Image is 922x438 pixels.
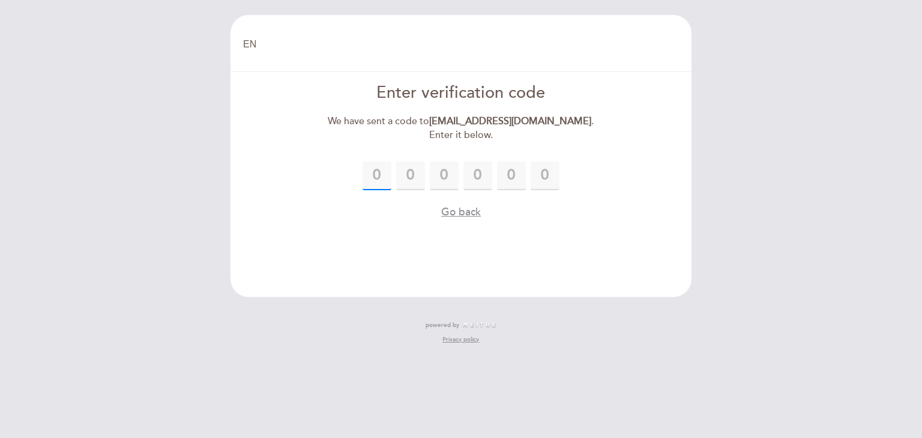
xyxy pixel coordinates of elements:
[497,161,526,190] input: 0
[442,335,479,344] a: Privacy policy
[430,161,459,190] input: 0
[463,161,492,190] input: 0
[441,205,481,220] button: Go back
[462,322,496,328] img: MEITRE
[324,82,599,105] div: Enter verification code
[531,161,559,190] input: 0
[396,161,425,190] input: 0
[363,161,391,190] input: 0
[426,321,496,329] a: powered by
[426,321,459,329] span: powered by
[324,115,599,142] div: We have sent a code to . Enter it below.
[429,115,591,127] strong: [EMAIL_ADDRESS][DOMAIN_NAME]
